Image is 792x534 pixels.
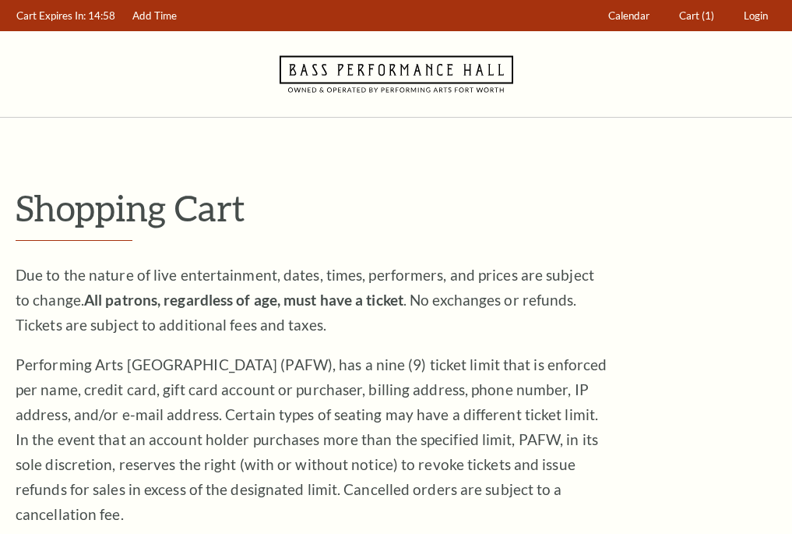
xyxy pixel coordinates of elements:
[16,352,607,527] p: Performing Arts [GEOGRAPHIC_DATA] (PAFW), has a nine (9) ticket limit that is enforced per name, ...
[737,1,776,31] a: Login
[744,9,768,22] span: Login
[16,188,776,228] p: Shopping Cart
[672,1,722,31] a: Cart (1)
[702,9,714,22] span: (1)
[88,9,115,22] span: 14:58
[16,266,594,334] span: Due to the nature of live entertainment, dates, times, performers, and prices are subject to chan...
[679,9,699,22] span: Cart
[125,1,185,31] a: Add Time
[608,9,649,22] span: Calendar
[601,1,657,31] a: Calendar
[16,9,86,22] span: Cart Expires In:
[84,291,403,309] strong: All patrons, regardless of age, must have a ticket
